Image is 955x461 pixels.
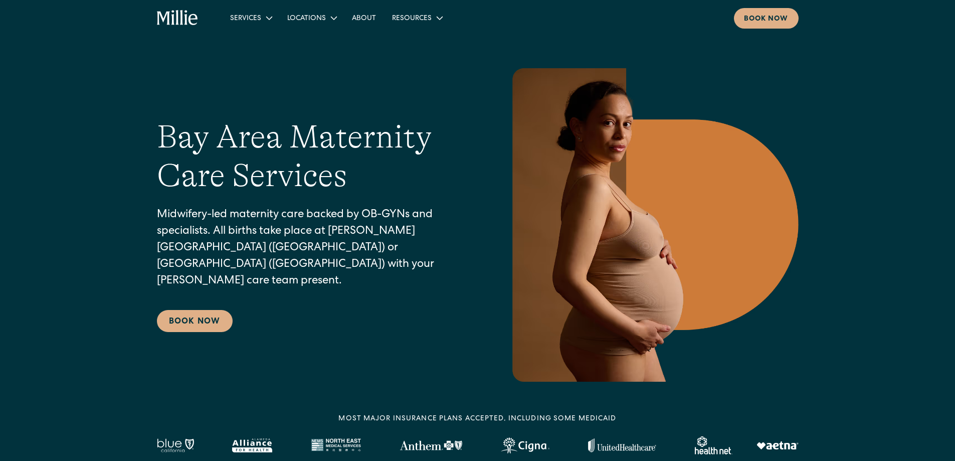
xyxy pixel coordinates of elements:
[506,68,799,382] img: Pregnant woman in neutral underwear holding her belly, standing in profile against a warm-toned g...
[756,441,799,449] img: Aetna logo
[501,437,549,453] img: Cigna logo
[400,440,462,450] img: Anthem Logo
[157,118,466,195] h1: Bay Area Maternity Care Services
[157,310,233,332] a: Book Now
[588,438,656,452] img: United Healthcare logo
[157,207,466,290] p: Midwifery-led maternity care backed by OB-GYNs and specialists. All births take place at [PERSON_...
[279,10,344,26] div: Locations
[222,10,279,26] div: Services
[744,14,789,25] div: Book now
[157,10,199,26] a: home
[157,438,194,452] img: Blue California logo
[287,14,326,24] div: Locations
[392,14,432,24] div: Resources
[384,10,450,26] div: Resources
[695,436,732,454] img: Healthnet logo
[344,10,384,26] a: About
[338,414,616,424] div: MOST MAJOR INSURANCE PLANS ACCEPTED, INCLUDING some MEDICAID
[230,14,261,24] div: Services
[734,8,799,29] a: Book now
[232,438,272,452] img: Alameda Alliance logo
[311,438,361,452] img: North East Medical Services logo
